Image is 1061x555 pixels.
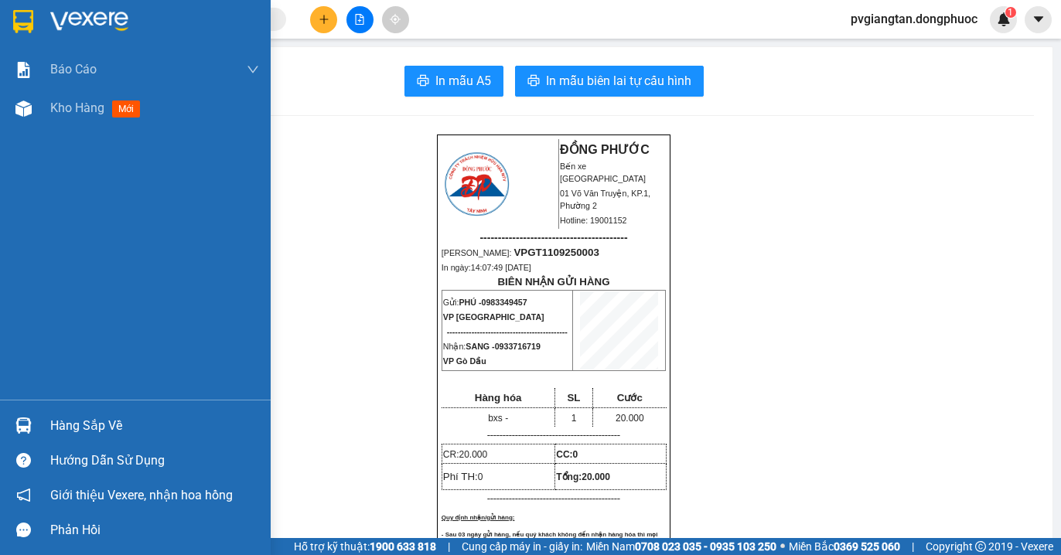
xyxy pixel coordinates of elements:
span: 20.000 [582,472,610,482]
span: VPGT1109250003 [513,247,599,258]
span: SANG - [466,342,541,351]
span: 1 [571,413,577,424]
span: ⚪️ [780,543,785,550]
img: logo-vxr [13,10,33,33]
span: notification [16,488,31,502]
span: mới [112,100,140,117]
span: plus [319,14,329,25]
span: message [16,523,31,537]
span: Hotline: 19001152 [560,216,627,225]
span: aim [390,14,401,25]
button: printerIn mẫu A5 [404,66,503,97]
p: ------------------------------------------- [442,492,666,505]
strong: CC: [556,449,578,460]
button: aim [382,6,409,33]
img: solution-icon [15,62,32,78]
span: In mẫu biên lai tự cấu hình [546,71,691,90]
span: - Sau 03 ngày gửi hàng, nếu quý khách không đến nhận hàng hóa thì mọi khiếu nại công ty sẽ không ... [442,531,658,555]
span: caret-down [1032,12,1046,26]
span: In ngày: [442,263,531,272]
strong: 0369 525 060 [834,540,900,553]
span: 20.000 [459,449,487,460]
span: | [448,538,450,555]
button: printerIn mẫu biên lai tự cấu hình [515,66,704,97]
strong: 1900 633 818 [370,540,436,553]
span: [PERSON_NAME]: [442,248,599,257]
span: Kho hàng [50,100,104,115]
span: 1 [1008,7,1013,18]
div: Phản hồi [50,519,259,542]
span: In mẫu A5 [435,71,491,90]
img: logo [442,150,511,218]
span: Quy định nhận/gửi hàng: [442,514,515,521]
span: Hàng hóa [475,392,522,403]
span: question-circle [16,453,31,468]
img: warehouse-icon [15,417,32,434]
div: Hướng dẫn sử dụng [50,449,259,472]
button: caret-down [1025,6,1052,33]
span: PHÚ - [459,298,527,307]
div: Hàng sắp về [50,414,259,438]
span: Hỗ trợ kỹ thuật: [294,538,436,555]
span: 0 [478,472,483,482]
span: Bến xe [GEOGRAPHIC_DATA] [560,162,646,183]
span: Báo cáo [50,60,97,79]
span: bxs - [488,413,508,424]
strong: ĐỒNG PHƯỚC [560,143,650,156]
span: -------------------------------------------- [447,327,568,336]
span: printer [417,74,429,89]
span: Cung cấp máy in - giấy in: [462,538,582,555]
span: Nhận: [443,342,541,351]
span: down [247,63,259,76]
span: Gửi: [443,298,527,307]
span: 20.000 [616,413,644,424]
span: VP Gò Dầu [443,356,486,366]
span: CR: [443,449,487,460]
button: plus [310,6,337,33]
span: 14:07:49 [DATE] [471,263,531,272]
img: icon-new-feature [997,12,1011,26]
span: Phí TH: [443,471,483,482]
span: VP [GEOGRAPHIC_DATA] [443,312,544,322]
span: copyright [975,541,986,552]
span: file-add [354,14,365,25]
span: Cước [617,392,643,403]
span: printer [527,74,540,89]
strong: 0708 023 035 - 0935 103 250 [635,540,776,553]
span: Miền Bắc [789,538,900,555]
span: Tổng: [556,472,610,482]
span: 01 Võ Văn Truyện, KP.1, Phường 2 [560,189,650,210]
sup: 1 [1005,7,1016,18]
span: 0933716719 [495,342,541,351]
span: 0 [573,449,578,460]
span: Giới thiệu Vexere, nhận hoa hồng [50,485,233,505]
span: | [912,538,914,555]
span: Miền Nam [586,538,776,555]
span: 0983349457 [481,298,527,307]
img: warehouse-icon [15,100,32,117]
span: ----------------------------------------- [479,231,627,243]
strong: BIÊN NHẬN GỬI HÀNG [497,276,609,288]
span: SL [567,392,580,403]
span: pvgiangtan.dongphuoc [838,9,990,29]
p: ------------------------------------------- [442,429,666,441]
button: file-add [346,6,374,33]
